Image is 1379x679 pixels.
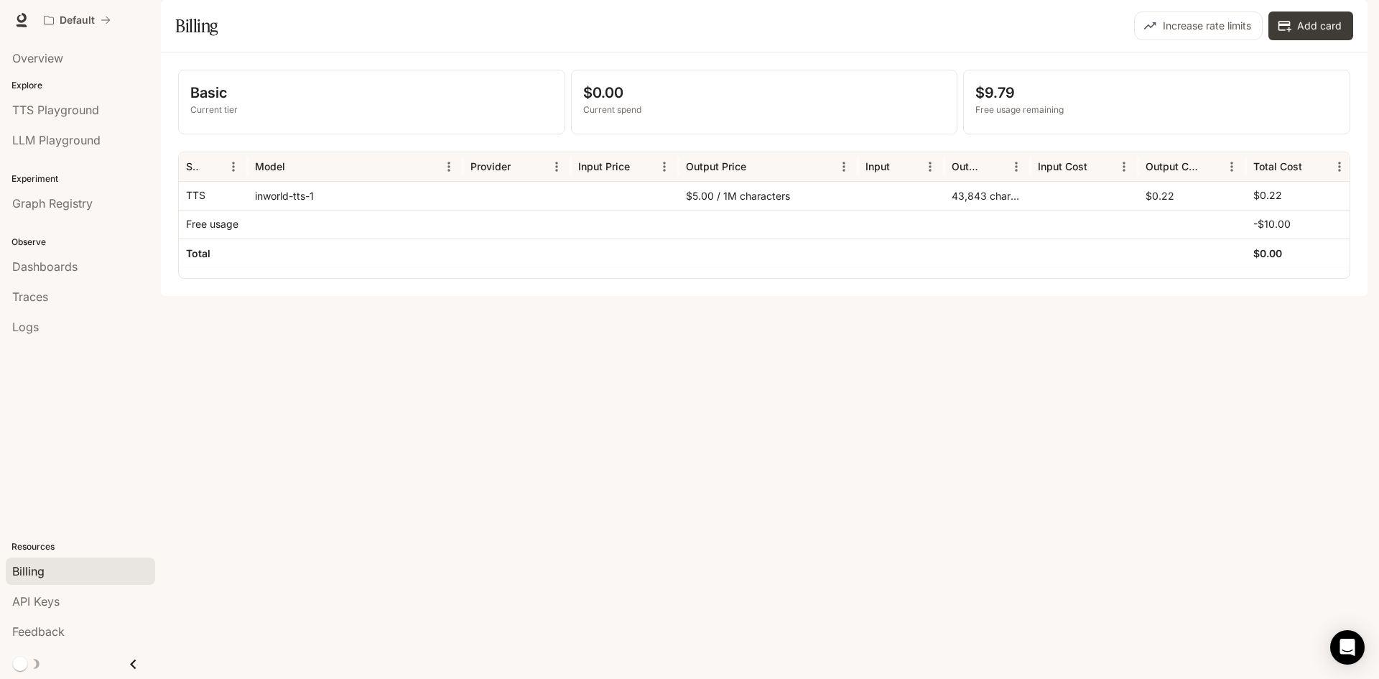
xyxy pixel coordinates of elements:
[975,103,1338,116] p: Free usage remaining
[975,82,1338,103] p: $9.79
[1113,156,1135,177] button: Menu
[1006,156,1027,177] button: Menu
[919,156,941,177] button: Menu
[833,156,855,177] button: Menu
[512,156,534,177] button: Sort
[952,160,983,172] div: Output
[546,156,567,177] button: Menu
[1304,156,1325,177] button: Sort
[654,156,675,177] button: Menu
[984,156,1006,177] button: Sort
[1330,630,1365,665] div: Open Intercom Messenger
[583,82,946,103] p: $0.00
[578,160,630,172] div: Input Price
[186,160,200,172] div: Service
[186,217,238,231] p: Free usage
[1329,156,1350,177] button: Menu
[255,160,285,172] div: Model
[865,160,890,172] div: Input
[1253,160,1302,172] div: Total Cost
[1134,11,1263,40] button: Increase rate limits
[891,156,913,177] button: Sort
[1138,181,1246,210] div: $0.22
[1199,156,1221,177] button: Sort
[37,6,117,34] button: All workspaces
[944,181,1031,210] div: 43,843 characters
[1268,11,1353,40] button: Add card
[438,156,460,177] button: Menu
[186,246,210,261] h6: Total
[175,11,218,40] h1: Billing
[1146,160,1198,172] div: Output Cost
[583,103,946,116] p: Current spend
[679,181,858,210] div: $5.00 / 1M characters
[1221,156,1243,177] button: Menu
[60,14,95,27] p: Default
[686,160,746,172] div: Output Price
[1253,217,1291,231] p: -$10.00
[748,156,769,177] button: Sort
[631,156,653,177] button: Sort
[1253,246,1282,261] h6: $0.00
[190,82,553,103] p: Basic
[201,156,223,177] button: Sort
[1253,188,1282,203] p: $0.22
[248,181,463,210] div: inworld-tts-1
[190,103,553,116] p: Current tier
[223,156,244,177] button: Menu
[1089,156,1110,177] button: Sort
[186,188,205,203] p: TTS
[287,156,308,177] button: Sort
[1038,160,1087,172] div: Input Cost
[470,160,511,172] div: Provider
